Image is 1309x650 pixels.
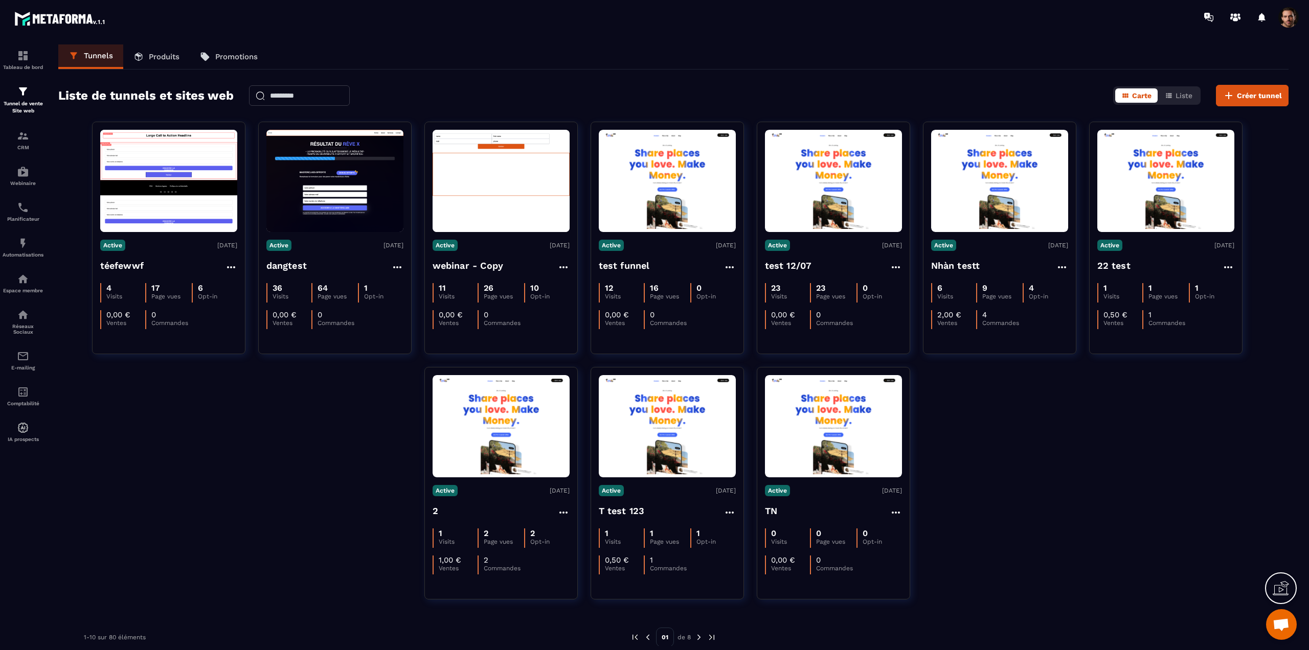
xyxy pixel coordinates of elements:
[3,378,43,414] a: accountantaccountantComptabilité
[484,319,523,327] p: Commandes
[530,528,535,538] p: 2
[863,283,868,293] p: 0
[151,310,156,319] p: 0
[1115,88,1158,103] button: Carte
[273,283,282,293] p: 36
[1176,91,1192,100] span: Liste
[696,528,700,538] p: 1
[605,528,608,538] p: 1
[937,283,942,293] p: 6
[1103,283,1107,293] p: 1
[1148,310,1152,319] p: 1
[771,283,780,293] p: 23
[123,44,190,69] a: Produits
[17,130,29,142] img: formation
[3,365,43,370] p: E-mailing
[484,283,493,293] p: 26
[84,51,113,60] p: Tunnels
[318,293,358,300] p: Page vues
[605,283,613,293] p: 12
[599,240,624,251] p: Active
[765,259,812,273] h4: test 12/07
[694,633,704,642] img: next
[816,538,856,545] p: Page vues
[266,259,307,273] h4: dangtest
[605,555,629,565] p: 0,50 €
[484,310,488,319] p: 0
[765,504,777,518] h4: TN
[3,158,43,194] a: automationsautomationsWebinaire
[650,555,653,565] p: 1
[771,528,776,538] p: 0
[1103,310,1127,319] p: 0,50 €
[650,310,654,319] p: 0
[816,565,855,572] p: Commandes
[1148,319,1187,327] p: Commandes
[1029,293,1068,300] p: Opt-in
[439,319,478,327] p: Ventes
[937,310,961,319] p: 2,00 €
[217,242,237,249] p: [DATE]
[151,293,192,300] p: Page vues
[58,85,234,106] h2: Liste de tunnels et sites web
[931,240,956,251] p: Active
[84,634,146,641] p: 1-10 sur 80 éléments
[643,633,652,642] img: prev
[1097,133,1234,229] img: image
[17,273,29,285] img: automations
[771,538,810,545] p: Visits
[605,319,644,327] p: Ventes
[863,538,901,545] p: Opt-in
[982,293,1023,300] p: Page vues
[17,201,29,214] img: scheduler
[816,310,821,319] p: 0
[716,487,736,494] p: [DATE]
[1132,91,1152,100] span: Carte
[106,283,111,293] p: 4
[106,293,145,300] p: Visits
[190,44,268,69] a: Promotions
[1148,293,1189,300] p: Page vues
[100,130,237,232] img: image
[364,283,368,293] p: 1
[3,436,43,442] p: IA prospects
[17,309,29,321] img: social-network
[605,565,644,572] p: Ventes
[439,293,478,300] p: Visits
[1048,242,1068,249] p: [DATE]
[100,240,125,251] p: Active
[433,240,458,251] p: Active
[484,538,524,545] p: Page vues
[198,293,237,300] p: Opt-in
[273,319,311,327] p: Ventes
[1266,609,1297,640] div: Mở cuộc trò chuyện
[630,633,640,642] img: prev
[439,283,446,293] p: 11
[530,293,569,300] p: Opt-in
[605,293,644,300] p: Visits
[771,293,810,300] p: Visits
[678,633,691,641] p: de 8
[650,293,690,300] p: Page vues
[1103,293,1142,300] p: Visits
[17,386,29,398] img: accountant
[433,378,570,475] img: image
[3,100,43,114] p: Tunnel de vente Site web
[149,52,179,61] p: Produits
[17,350,29,362] img: email
[696,283,702,293] p: 0
[3,216,43,222] p: Planificateur
[484,528,488,538] p: 2
[765,133,902,229] img: image
[439,528,442,538] p: 1
[1103,319,1142,327] p: Ventes
[484,565,523,572] p: Commandes
[816,555,821,565] p: 0
[707,633,716,642] img: next
[982,319,1021,327] p: Commandes
[100,259,144,273] h4: téefewwf
[1148,283,1152,293] p: 1
[17,422,29,434] img: automations
[599,504,645,518] h4: T test 123
[931,133,1068,229] img: image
